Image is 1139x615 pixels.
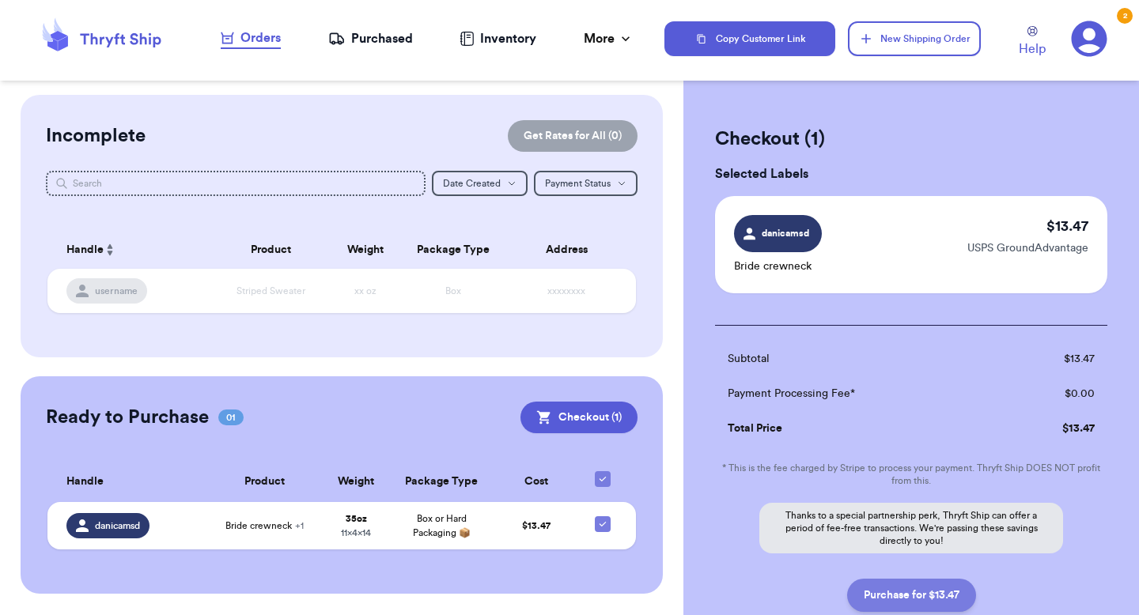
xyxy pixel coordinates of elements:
button: Checkout (1) [520,402,638,433]
span: Box or Hard Packaging 📦 [413,514,471,538]
span: + 1 [295,521,304,530]
th: Weight [330,231,400,269]
th: Cost [493,462,578,502]
span: Date Created [443,179,501,188]
button: Sort ascending [104,240,116,259]
span: Box [445,286,461,296]
td: Total Price [715,411,1000,446]
h2: Incomplete [46,123,146,149]
a: Purchased [328,29,413,48]
span: 01 [218,409,244,425]
th: Package Type [400,231,506,269]
div: More [584,29,634,48]
p: $ 13.47 [1046,215,1088,237]
span: username [95,285,138,297]
span: Striped Sweater [237,286,305,296]
span: $ 13.47 [522,521,551,530]
a: 2 [1071,21,1107,57]
span: Handle [66,474,104,490]
span: Payment Status [545,179,611,188]
span: Bride crewneck [225,519,304,532]
button: New Shipping Order [848,21,981,56]
th: Product [212,231,330,269]
button: Payment Status [534,171,638,196]
span: xxxxxxxx [547,286,585,296]
td: $ 0.00 [1000,376,1107,411]
td: Payment Processing Fee* [715,376,1000,411]
th: Package Type [390,462,493,502]
a: Help [1019,26,1046,58]
div: Orders [221,28,281,47]
p: Bride crewneck [734,258,822,274]
button: Copy Customer Link [664,21,835,56]
div: 2 [1117,8,1133,24]
td: $ 13.47 [1000,341,1107,376]
strong: 35 oz [346,514,367,523]
span: Help [1019,40,1046,58]
span: xx oz [354,286,377,296]
span: Handle [66,242,104,258]
p: USPS GroundAdvantage [967,240,1088,256]
h3: Selected Labels [715,164,1107,183]
h2: Checkout ( 1 ) [715,126,1107,152]
td: Subtotal [715,341,1000,376]
th: Address [506,231,636,269]
th: Product [207,462,322,502]
button: Date Created [432,171,528,196]
span: danicamsd [760,226,812,240]
p: Thanks to a special partnership perk, Thryft Ship can offer a period of fee-free transactions. We... [759,503,1063,553]
input: Search [46,171,426,196]
h2: Ready to Purchase [46,405,209,430]
a: Orders [221,28,281,49]
button: Get Rates for All (0) [508,120,638,152]
td: $ 13.47 [1000,411,1107,446]
th: Weight [322,462,391,502]
button: Purchase for $13.47 [847,579,976,612]
span: danicamsd [95,519,140,532]
a: Inventory [460,29,536,48]
span: 11 x 4 x 14 [341,528,371,538]
p: * This is the fee charged by Stripe to process your payment. Thryft Ship DOES NOT profit from this. [715,462,1107,487]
